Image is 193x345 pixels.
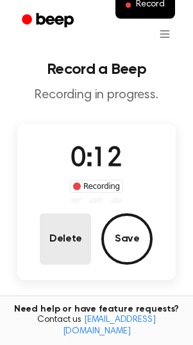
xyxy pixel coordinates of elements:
a: Beep [13,8,85,33]
span: 0:12 [71,146,122,173]
a: [EMAIL_ADDRESS][DOMAIN_NAME] [63,315,156,336]
p: Recording in progress. [10,87,183,103]
button: Save Audio Record [101,213,153,265]
h1: Record a Beep [10,62,183,77]
span: Contact us [8,315,185,337]
button: Open menu [149,19,180,49]
button: Delete Audio Record [40,213,91,265]
div: Recording [70,180,123,193]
